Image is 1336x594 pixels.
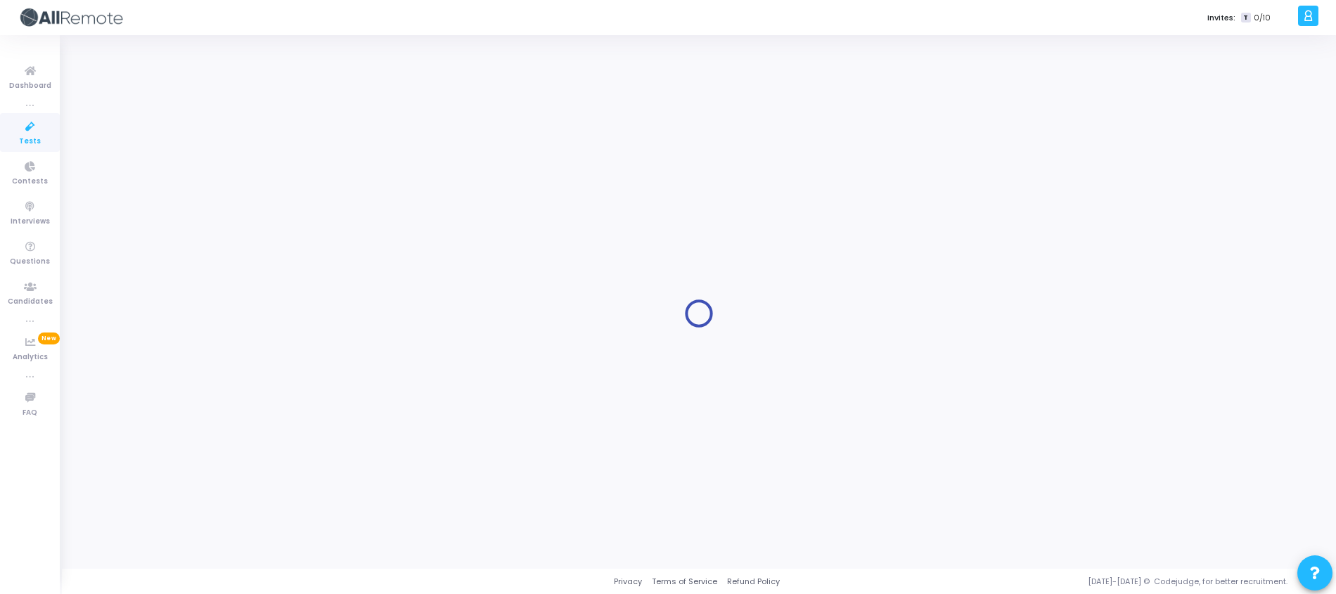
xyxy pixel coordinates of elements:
[13,351,48,363] span: Analytics
[780,576,1318,588] div: [DATE]-[DATE] © Codejudge, for better recruitment.
[8,296,53,308] span: Candidates
[38,332,60,344] span: New
[12,176,48,188] span: Contests
[10,256,50,268] span: Questions
[727,576,780,588] a: Refund Policy
[1241,13,1250,23] span: T
[9,80,51,92] span: Dashboard
[1207,12,1235,24] label: Invites:
[652,576,717,588] a: Terms of Service
[614,576,642,588] a: Privacy
[1254,12,1271,24] span: 0/10
[23,407,37,419] span: FAQ
[19,136,41,148] span: Tests
[18,4,123,32] img: logo
[11,216,50,228] span: Interviews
